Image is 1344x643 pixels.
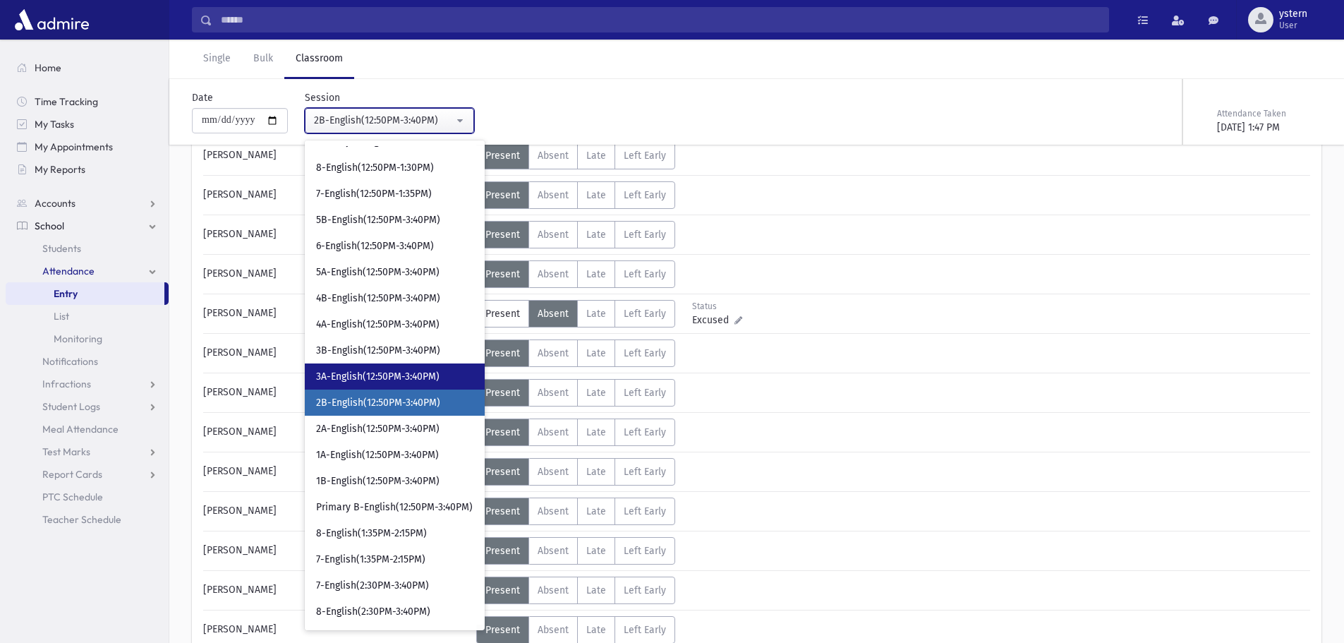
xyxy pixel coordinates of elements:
span: Late [586,624,606,636]
span: Report Cards [42,468,102,481]
a: Notifications [6,350,169,373]
span: Absent [538,387,569,399]
span: 6-English(12:50PM-3:40PM) [316,239,434,253]
div: [DATE] 1:47 PM [1217,120,1319,135]
span: Late [586,150,606,162]
a: Home [6,56,169,79]
span: Late [586,268,606,280]
span: Late [586,229,606,241]
a: School [6,215,169,237]
div: AttTypes [476,379,675,407]
span: Late [586,347,606,359]
span: Excused [692,313,734,327]
span: Left Early [624,308,666,320]
span: Absent [538,308,569,320]
span: Present [485,624,520,636]
span: Left Early [624,387,666,399]
div: [PERSON_NAME] [196,221,476,248]
div: [PERSON_NAME] [196,537,476,565]
span: Left Early [624,347,666,359]
div: AttTypes [476,260,675,288]
a: My Reports [6,158,169,181]
div: AttTypes [476,537,675,565]
a: PTC Schedule [6,486,169,508]
span: 7-English(1:35PM-2:15PM) [316,553,425,567]
span: Absent [538,189,569,201]
div: AttTypes [476,142,675,169]
div: [PERSON_NAME] [196,577,476,604]
a: Teacher Schedule [6,508,169,531]
span: Monitoring [54,332,102,345]
span: 7-English(2:30PM-3:40PM) [316,579,429,593]
div: [PERSON_NAME] [196,379,476,407]
span: 3B-English(12:50PM-3:40PM) [316,344,440,358]
span: Left Early [624,189,666,201]
span: 5A-English(12:50PM-3:40PM) [316,265,440,280]
span: 5B-English(12:50PM-3:40PM) [316,213,440,227]
span: Absent [538,347,569,359]
span: User [1279,20,1307,31]
div: 2B-English(12:50PM-3:40PM) [314,113,454,128]
div: [PERSON_NAME] [196,458,476,486]
span: Absent [538,150,569,162]
div: Attendance Taken [1217,107,1319,120]
a: Report Cards [6,463,169,486]
div: [PERSON_NAME] [196,498,476,525]
span: Infractions [42,378,91,390]
span: Late [586,584,606,596]
a: Bulk [242,40,284,79]
input: Search [212,7,1108,32]
span: 3A-English(12:50PM-3:40PM) [316,370,440,384]
span: Left Early [624,505,666,517]
span: 8-English(12:50PM-1:30PM) [316,161,434,175]
span: Meal Attendance [42,423,119,435]
span: Accounts [35,197,75,210]
a: Accounts [6,192,169,215]
a: Single [192,40,242,79]
span: Notifications [42,355,98,368]
label: Date [192,90,213,105]
span: Left Early [624,426,666,438]
span: Present [485,584,520,596]
span: Absent [538,624,569,636]
a: Attendance [6,260,169,282]
span: Absent [538,466,569,478]
a: Entry [6,282,164,305]
span: Present [485,426,520,438]
span: Late [586,308,606,320]
a: Test Marks [6,440,169,463]
div: AttTypes [476,419,675,446]
div: [PERSON_NAME] [196,181,476,209]
span: 1B-English(12:50PM-3:40PM) [316,474,440,488]
span: Late [586,387,606,399]
div: AttTypes [476,339,675,367]
div: [PERSON_NAME] [196,339,476,367]
span: Late [586,545,606,557]
span: Late [586,505,606,517]
label: Session [305,90,340,105]
span: Left Early [624,229,666,241]
a: Student Logs [6,395,169,418]
a: Students [6,237,169,260]
img: AdmirePro [11,6,92,34]
div: Status [692,300,755,313]
a: Meal Attendance [6,418,169,440]
span: Present [485,505,520,517]
span: Students [42,242,81,255]
span: Present [485,229,520,241]
span: 2B-English(12:50PM-3:40PM) [316,396,440,410]
div: AttTypes [476,577,675,604]
span: Left Early [624,624,666,636]
span: Present [485,387,520,399]
div: AttTypes [476,300,675,327]
span: My Tasks [35,118,74,131]
a: Infractions [6,373,169,395]
span: Present [485,268,520,280]
span: PTC Schedule [42,491,103,503]
span: Present [485,150,520,162]
span: Present [485,466,520,478]
span: My Reports [35,163,85,176]
span: Test Marks [42,445,90,458]
span: Primary B-English(12:50PM-3:40PM) [316,500,473,515]
span: 1A-English(12:50PM-3:40PM) [316,448,439,462]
